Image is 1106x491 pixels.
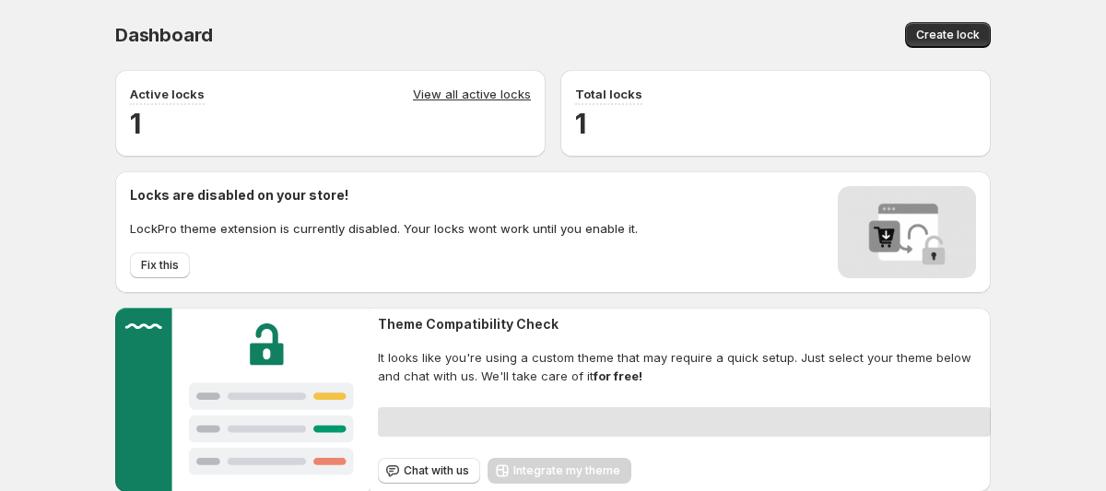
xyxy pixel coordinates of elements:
span: Chat with us [404,463,469,478]
span: It looks like you're using a custom theme that may require a quick setup. Just select your theme ... [378,348,991,385]
h2: Theme Compatibility Check [378,315,991,333]
button: Fix this [130,252,190,278]
button: Chat with us [378,458,480,484]
h2: 1 [130,105,531,142]
span: Create lock [916,28,980,42]
button: Create lock [905,22,991,48]
p: Active locks [130,85,205,103]
p: Total locks [575,85,642,103]
h2: 1 [575,105,976,142]
h2: Locks are disabled on your store! [130,186,638,205]
a: View all active locks [413,85,531,105]
img: Locks disabled [838,186,976,278]
span: Dashboard [115,24,213,46]
strong: for free! [594,368,642,383]
p: LockPro theme extension is currently disabled. Your locks wont work until you enable it. [130,219,638,238]
span: Fix this [141,258,179,273]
